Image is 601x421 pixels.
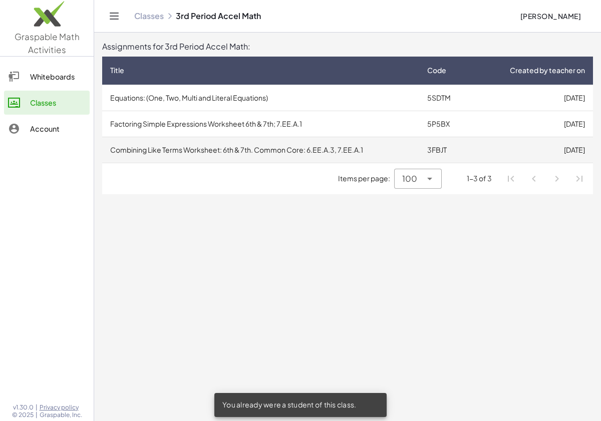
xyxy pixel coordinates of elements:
[473,137,593,163] td: [DATE]
[134,11,164,21] a: Classes
[40,411,82,419] span: Graspable, Inc.
[102,137,419,163] td: Combining Like Terms Worksheet: 6th & 7th. Common Core: 6.EE.A.3, 7.EE.A.1
[30,71,86,83] div: Whiteboards
[102,41,593,53] div: Assignments for 3rd Period Accel Math:
[15,31,80,55] span: Graspable Math Activities
[12,411,34,419] span: © 2025
[473,85,593,111] td: [DATE]
[214,393,387,417] div: You already were a student of this class.
[473,111,593,137] td: [DATE]
[419,111,473,137] td: 5P5BX
[30,123,86,135] div: Account
[102,111,419,137] td: Factoring Simple Expressions Worksheet 6th & 7th; 7.EE.A.1
[512,7,589,25] button: [PERSON_NAME]
[102,85,419,111] td: Equations: (One, Two, Multi and Literal Equations)
[510,65,585,76] span: Created by teacher on
[36,403,38,411] span: |
[500,167,591,190] nav: Pagination Navigation
[427,65,446,76] span: Code
[36,411,38,419] span: |
[520,12,581,21] span: [PERSON_NAME]
[40,403,82,411] a: Privacy policy
[4,65,90,89] a: Whiteboards
[30,97,86,109] div: Classes
[419,85,473,111] td: 5SDTM
[419,137,473,163] td: 3FBJT
[467,173,492,184] div: 1-3 of 3
[4,117,90,141] a: Account
[110,65,124,76] span: Title
[4,91,90,115] a: Classes
[402,173,417,185] span: 100
[106,8,122,24] button: Toggle navigation
[13,403,34,411] span: v1.30.0
[338,173,394,184] span: Items per page:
